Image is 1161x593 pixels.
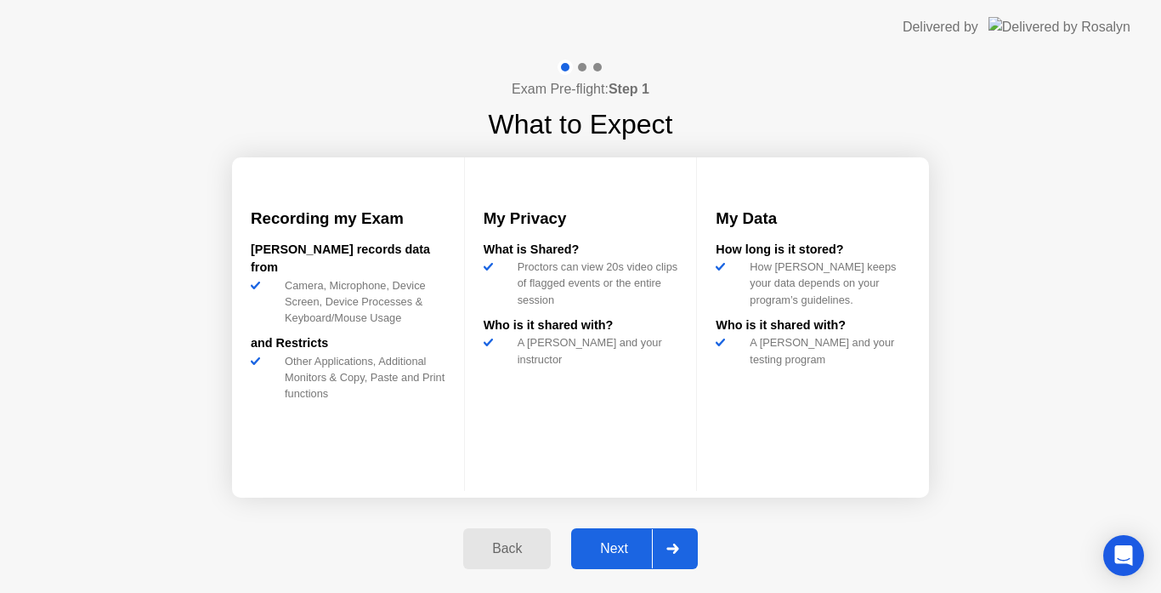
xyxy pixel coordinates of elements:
[576,541,652,556] div: Next
[251,241,445,277] div: [PERSON_NAME] records data from
[251,207,445,231] h3: Recording my Exam
[468,541,546,556] div: Back
[489,104,673,145] h1: What to Expect
[511,334,678,367] div: A [PERSON_NAME] and your instructor
[716,316,910,335] div: Who is it shared with?
[512,79,649,100] h4: Exam Pre-flight:
[278,353,445,402] div: Other Applications, Additional Monitors & Copy, Paste and Print functions
[988,17,1130,37] img: Delivered by Rosalyn
[571,528,698,569] button: Next
[484,316,678,335] div: Who is it shared with?
[716,241,910,259] div: How long is it stored?
[609,82,649,96] b: Step 1
[484,207,678,231] h3: My Privacy
[716,207,910,231] h3: My Data
[463,528,551,569] button: Back
[484,241,678,259] div: What is Shared?
[903,17,978,37] div: Delivered by
[511,259,678,308] div: Proctors can view 20s video clips of flagged events or the entire session
[278,277,445,327] div: Camera, Microphone, Device Screen, Device Processes & Keyboard/Mouse Usage
[251,334,445,353] div: and Restricts
[743,259,910,308] div: How [PERSON_NAME] keeps your data depends on your program’s guidelines.
[1103,535,1144,576] div: Open Intercom Messenger
[743,334,910,367] div: A [PERSON_NAME] and your testing program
